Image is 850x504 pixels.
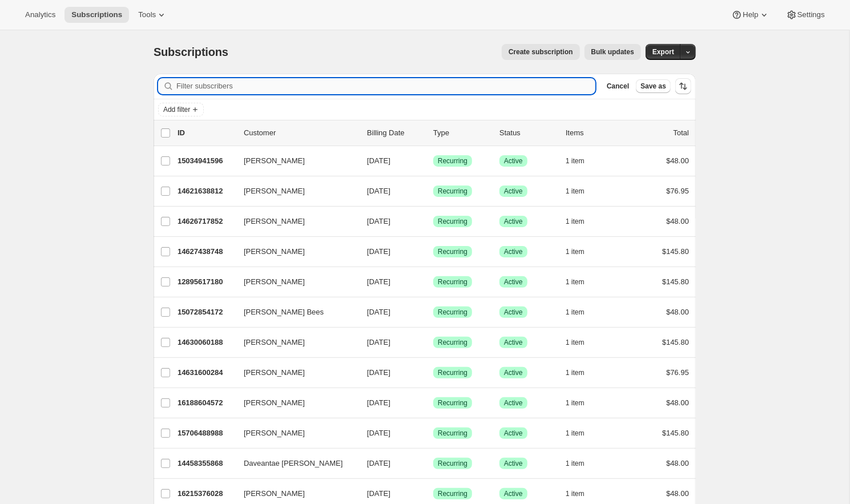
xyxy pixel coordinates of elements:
span: Recurring [438,247,468,256]
button: 1 item [566,455,597,471]
span: $76.95 [666,187,689,195]
button: Create subscription [502,44,580,60]
p: Customer [244,127,358,139]
span: Active [504,277,523,287]
button: [PERSON_NAME] [237,394,351,412]
button: [PERSON_NAME] [237,152,351,170]
button: 1 item [566,334,597,350]
span: Subscriptions [71,10,122,19]
span: Active [504,217,523,226]
div: 15072854172[PERSON_NAME] Bees[DATE]SuccessRecurringSuccessActive1 item$48.00 [178,304,689,320]
button: [PERSON_NAME] [237,485,351,503]
span: Recurring [438,187,468,196]
span: Analytics [25,10,55,19]
div: 15034941596[PERSON_NAME][DATE]SuccessRecurringSuccessActive1 item$48.00 [178,153,689,169]
span: Recurring [438,489,468,498]
button: Save as [636,79,671,93]
span: Add filter [163,105,190,114]
button: 1 item [566,153,597,169]
p: ID [178,127,235,139]
div: Items [566,127,623,139]
div: 16215376028[PERSON_NAME][DATE]SuccessRecurringSuccessActive1 item$48.00 [178,486,689,502]
button: 1 item [566,274,597,290]
button: [PERSON_NAME] [237,182,351,200]
span: [DATE] [367,489,390,498]
span: Recurring [438,398,468,408]
span: Settings [797,10,825,19]
div: 14621638812[PERSON_NAME][DATE]SuccessRecurringSuccessActive1 item$76.95 [178,183,689,199]
p: 15706488988 [178,428,235,439]
span: [DATE] [367,277,390,286]
button: 1 item [566,365,597,381]
span: Active [504,308,523,317]
button: Settings [779,7,832,23]
span: Active [504,338,523,347]
span: Active [504,459,523,468]
button: 1 item [566,304,597,320]
span: [PERSON_NAME] Bees [244,307,324,318]
div: 15706488988[PERSON_NAME][DATE]SuccessRecurringSuccessActive1 item$145.80 [178,425,689,441]
div: 16188604572[PERSON_NAME][DATE]SuccessRecurringSuccessActive1 item$48.00 [178,395,689,411]
span: [PERSON_NAME] [244,216,305,227]
span: $48.00 [666,398,689,407]
span: Active [504,247,523,256]
span: [PERSON_NAME] [244,246,305,257]
span: Active [504,489,523,498]
span: Recurring [438,338,468,347]
button: Tools [131,7,174,23]
span: Subscriptions [154,46,228,58]
span: Save as [640,82,666,91]
span: Active [504,398,523,408]
button: Bulk updates [585,44,641,60]
span: Recurring [438,308,468,317]
span: 1 item [566,429,585,438]
span: [DATE] [367,368,390,377]
div: 12895617180[PERSON_NAME][DATE]SuccessRecurringSuccessActive1 item$145.80 [178,274,689,290]
span: [PERSON_NAME] [244,488,305,499]
span: [PERSON_NAME] [244,337,305,348]
span: Help [743,10,758,19]
button: 1 item [566,425,597,441]
span: [DATE] [367,398,390,407]
span: 1 item [566,187,585,196]
button: 1 item [566,213,597,229]
p: Status [499,127,557,139]
span: [DATE] [367,338,390,346]
span: 1 item [566,217,585,226]
button: Add filter [158,103,204,116]
span: $48.00 [666,459,689,467]
span: $48.00 [666,217,689,225]
button: 1 item [566,183,597,199]
span: $145.80 [662,429,689,437]
div: 14627438748[PERSON_NAME][DATE]SuccessRecurringSuccessActive1 item$145.80 [178,244,689,260]
p: 14627438748 [178,246,235,257]
span: 1 item [566,308,585,317]
button: [PERSON_NAME] Bees [237,303,351,321]
p: Total [674,127,689,139]
button: [PERSON_NAME] [237,212,351,231]
button: Export [646,44,681,60]
button: Sort the results [675,78,691,94]
span: [DATE] [367,217,390,225]
span: Recurring [438,368,468,377]
span: $48.00 [666,156,689,165]
span: Cancel [607,82,629,91]
span: $145.80 [662,247,689,256]
span: Active [504,156,523,166]
input: Filter subscribers [176,78,595,94]
span: Recurring [438,429,468,438]
span: Recurring [438,459,468,468]
button: Cancel [602,79,634,93]
span: [PERSON_NAME] [244,186,305,197]
span: [DATE] [367,429,390,437]
span: Active [504,429,523,438]
button: 1 item [566,486,597,502]
span: 1 item [566,156,585,166]
span: 1 item [566,247,585,256]
p: 16215376028 [178,488,235,499]
span: Export [652,47,674,57]
button: [PERSON_NAME] [237,273,351,291]
span: 1 item [566,398,585,408]
span: Daveantae [PERSON_NAME] [244,458,343,469]
div: IDCustomerBilling DateTypeStatusItemsTotal [178,127,689,139]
